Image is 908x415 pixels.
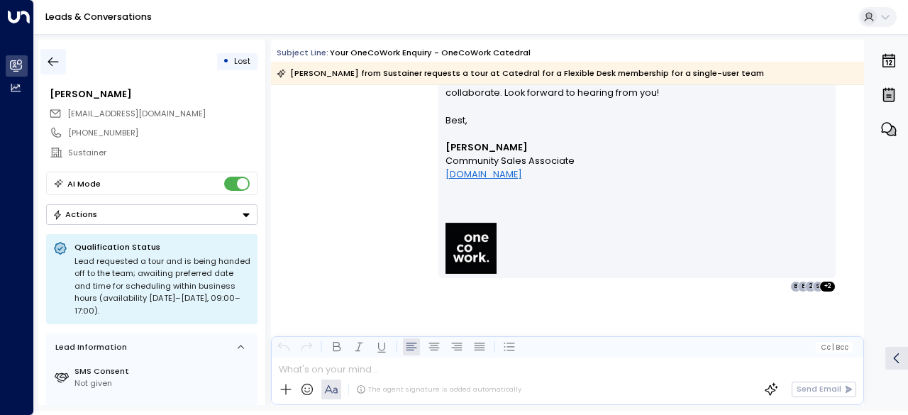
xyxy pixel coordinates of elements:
label: SMS Consent [74,365,253,377]
button: Redo [298,338,315,355]
div: Actions [52,209,97,219]
span: | [832,343,834,351]
span: Community Sales Associate [445,154,575,167]
div: 2 [804,281,816,292]
a: Leads & Conversations [45,11,152,23]
div: E [797,281,809,292]
div: + 2 [819,281,836,292]
font: [PERSON_NAME] [445,141,528,153]
a: [DOMAIN_NAME] [445,167,522,181]
button: Cc|Bcc [816,342,853,353]
span: Subject Line: [277,47,328,58]
span: vblanes9310@hotmail.com [67,108,206,120]
div: Button group with a nested menu [46,204,258,225]
div: Your OneCoWork Enquiry - OneCoWork Catedral [330,47,531,59]
font: Best, [445,114,467,126]
div: Not given [74,377,253,389]
div: S [812,281,824,292]
div: AI Mode [67,177,101,191]
div: The agent signature is added automatically [356,384,521,394]
div: • [223,51,229,72]
div: [PERSON_NAME] from Sustainer requests a tour at Catedral for a Flexible Desk membership for a sin... [277,66,764,80]
div: [PHONE_NUMBER] [68,127,257,139]
div: B [790,281,802,292]
div: [PERSON_NAME] [50,87,257,101]
div: Lead Information [51,341,127,353]
div: Signature [445,114,829,274]
div: Lead requested a tour and is being handed off to the team; awaiting preferred date and time for s... [74,255,250,318]
img: AIorK4xOi9L-TxqZys8nm30q7NM4PaHQuHpY2N18wI2mX07Vp7NRfDa21a-pzuElWnm58ZWD-VRCOdtoOets [445,223,497,274]
p: Qualification Status [74,241,250,253]
span: Lost [234,55,250,67]
button: Undo [275,338,292,355]
button: Actions [46,204,258,225]
span: Cc Bcc [821,343,848,351]
div: Sustainer [68,147,257,159]
span: [EMAIL_ADDRESS][DOMAIN_NAME] [67,108,206,119]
